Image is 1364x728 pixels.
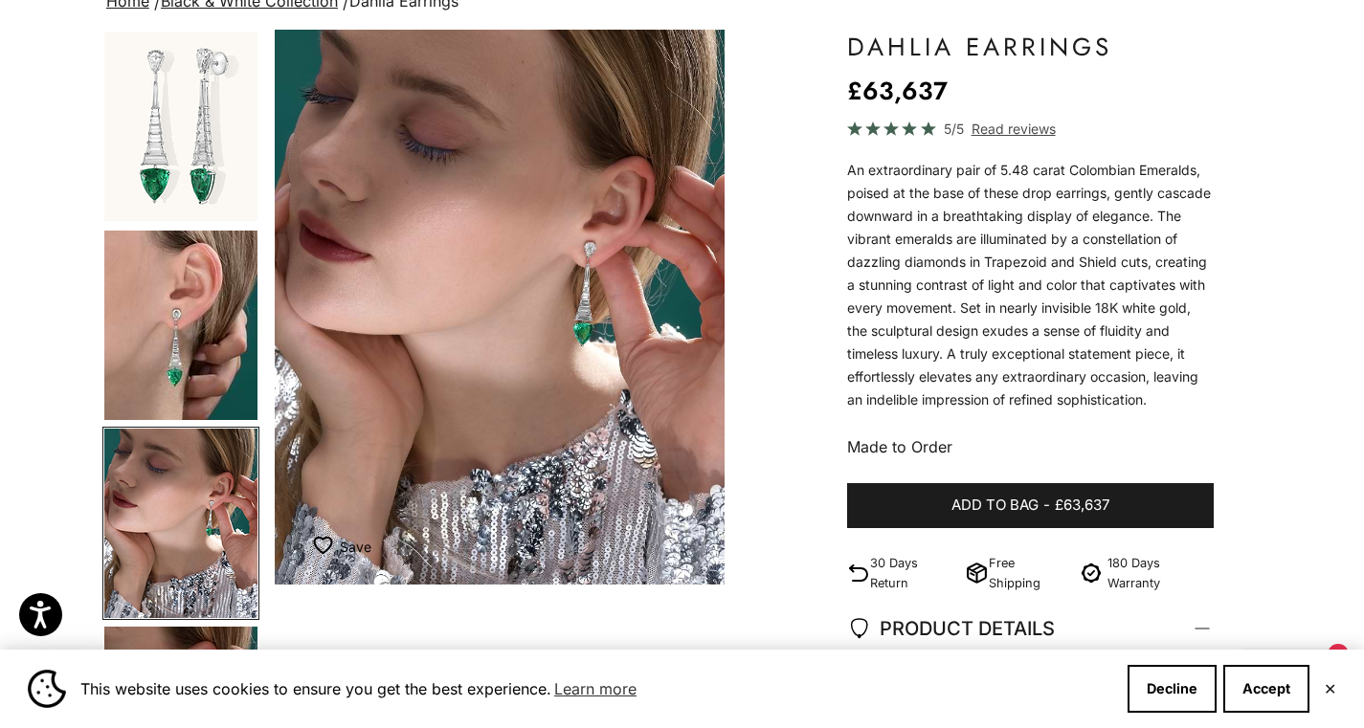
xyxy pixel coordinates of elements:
[847,434,1214,459] p: Made to Order
[551,674,639,703] a: Learn more
[104,32,257,221] img: Dahlia Earrings
[1128,665,1217,713] button: Decline
[80,674,1112,703] span: This website uses cookies to ensure you get the best experience.
[1324,683,1336,695] button: Close
[275,30,725,585] img: Dahlia Earrings
[104,231,257,420] img: Dahlia Earrings
[28,670,66,708] img: Cookie banner
[102,229,259,422] button: Go to item 2
[944,118,964,140] span: 5/5
[275,30,725,585] div: Item 3 of 12
[102,427,259,620] button: Go to item 3
[313,536,340,555] img: wishlist
[847,118,1214,140] a: 5/5 Read reviews
[1055,494,1109,518] span: £63,637
[847,30,1214,64] h1: Dahlia Earrings
[1223,665,1309,713] button: Accept
[847,593,1214,664] summary: PRODUCT DETAILS
[847,159,1214,411] p: An extraordinary pair of 5.48 carat Colombian Emeralds, poised at the base of these drop earrings...
[989,553,1068,593] p: Free Shipping
[847,612,1055,645] span: PRODUCT DETAILS
[847,72,948,110] sale-price: £63,637
[104,429,257,618] img: Dahlia Earrings
[972,118,1056,140] span: Read reviews
[870,553,957,593] p: 30 Days Return
[847,483,1214,529] button: Add to bag-£63,637
[951,494,1039,518] span: Add to bag
[102,30,259,223] button: Go to item 1
[1107,553,1214,593] p: 180 Days Warranty
[313,527,371,565] button: Add to Wishlist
